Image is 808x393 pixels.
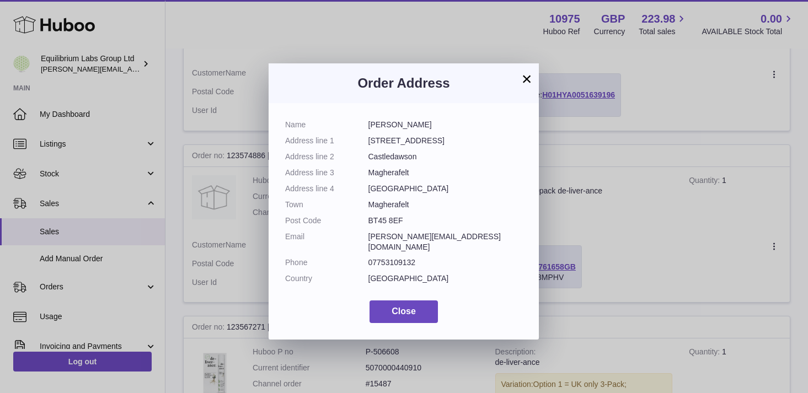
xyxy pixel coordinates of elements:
[285,168,368,178] dt: Address line 3
[368,184,523,194] dd: [GEOGRAPHIC_DATA]
[368,120,523,130] dd: [PERSON_NAME]
[368,200,523,210] dd: Magherafelt
[285,200,368,210] dt: Town
[285,136,368,146] dt: Address line 1
[368,136,523,146] dd: [STREET_ADDRESS]
[285,232,368,252] dt: Email
[368,232,523,252] dd: [PERSON_NAME][EMAIL_ADDRESS][DOMAIN_NAME]
[285,257,368,268] dt: Phone
[285,184,368,194] dt: Address line 4
[368,168,523,178] dd: Magherafelt
[368,216,523,226] dd: BT45 8EF
[285,273,368,284] dt: Country
[368,257,523,268] dd: 07753109132
[285,74,522,92] h3: Order Address
[368,152,523,162] dd: Castledawson
[370,300,438,323] button: Close
[392,306,416,316] span: Close
[285,152,368,162] dt: Address line 2
[520,72,533,85] button: ×
[285,216,368,226] dt: Post Code
[368,273,523,284] dd: [GEOGRAPHIC_DATA]
[285,120,368,130] dt: Name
